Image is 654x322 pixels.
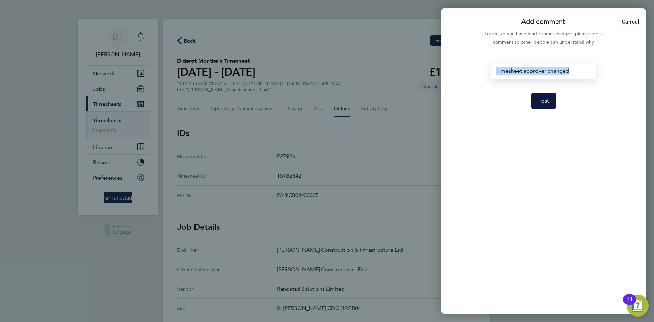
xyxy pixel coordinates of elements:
[620,18,639,25] span: Cancel
[626,300,633,308] div: 11
[611,15,646,29] button: Cancel
[491,63,596,79] div: Timesheet approver changed
[538,97,549,104] span: Post
[521,17,565,27] p: Add comment
[627,295,649,317] button: Open Resource Center, 11 new notifications
[481,30,606,46] div: Looks like you have made some changes, please add a comment so other people can understand why.
[531,93,556,109] button: Post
